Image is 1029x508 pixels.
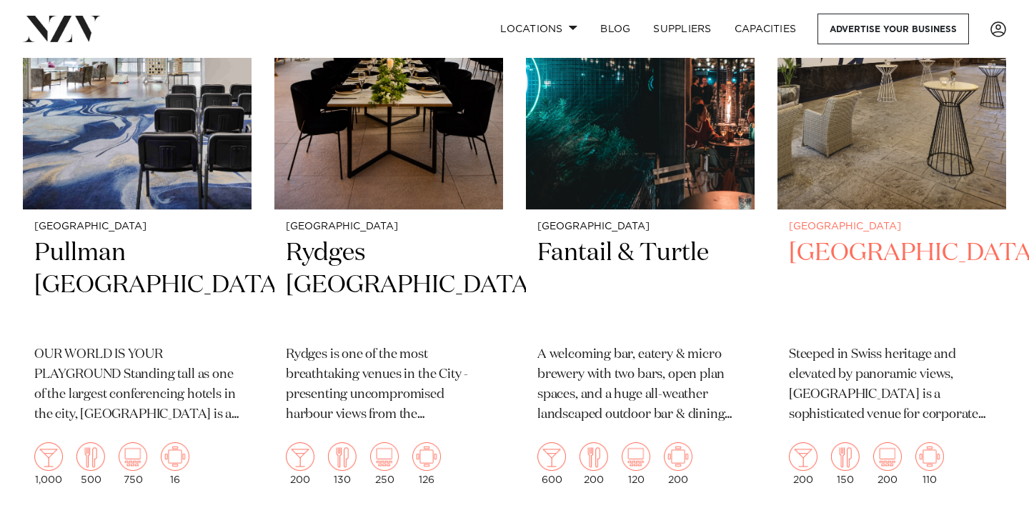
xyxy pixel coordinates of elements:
[622,442,650,471] img: theatre.png
[664,442,692,485] div: 200
[580,442,608,485] div: 200
[119,442,147,471] img: theatre.png
[23,16,101,41] img: nzv-logo.png
[664,442,692,471] img: meeting.png
[789,237,995,334] h2: [GEOGRAPHIC_DATA]
[34,221,240,232] small: [GEOGRAPHIC_DATA]
[412,442,441,471] img: meeting.png
[642,14,722,44] a: SUPPLIERS
[370,442,399,471] img: theatre.png
[537,237,743,334] h2: Fantail & Turtle
[286,442,314,485] div: 200
[817,14,969,44] a: Advertise your business
[34,442,63,471] img: cocktail.png
[286,237,492,334] h2: Rydges [GEOGRAPHIC_DATA]
[873,442,902,485] div: 200
[370,442,399,485] div: 250
[328,442,357,485] div: 130
[789,345,995,425] p: Steeped in Swiss heritage and elevated by panoramic views, [GEOGRAPHIC_DATA] is a sophisticated v...
[76,442,105,471] img: dining.png
[831,442,860,471] img: dining.png
[286,221,492,232] small: [GEOGRAPHIC_DATA]
[915,442,944,471] img: meeting.png
[412,442,441,485] div: 126
[537,221,743,232] small: [GEOGRAPHIC_DATA]
[789,442,817,485] div: 200
[489,14,589,44] a: Locations
[34,345,240,425] p: OUR WORLD IS YOUR PLAYGROUND Standing tall as one of the largest conferencing hotels in the city,...
[723,14,808,44] a: Capacities
[589,14,642,44] a: BLOG
[873,442,902,471] img: theatre.png
[789,221,995,232] small: [GEOGRAPHIC_DATA]
[915,442,944,485] div: 110
[161,442,189,485] div: 16
[328,442,357,471] img: dining.png
[537,442,566,485] div: 600
[34,237,240,334] h2: Pullman [GEOGRAPHIC_DATA]
[34,442,63,485] div: 1,000
[286,442,314,471] img: cocktail.png
[831,442,860,485] div: 150
[580,442,608,471] img: dining.png
[119,442,147,485] div: 750
[161,442,189,471] img: meeting.png
[789,442,817,471] img: cocktail.png
[537,345,743,425] p: A welcoming bar, eatery & micro brewery with two bars, open plan spaces, and a huge all-weather l...
[286,345,492,425] p: Rydges is one of the most breathtaking venues in the City - presenting uncompromised harbour view...
[537,442,566,471] img: cocktail.png
[622,442,650,485] div: 120
[76,442,105,485] div: 500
